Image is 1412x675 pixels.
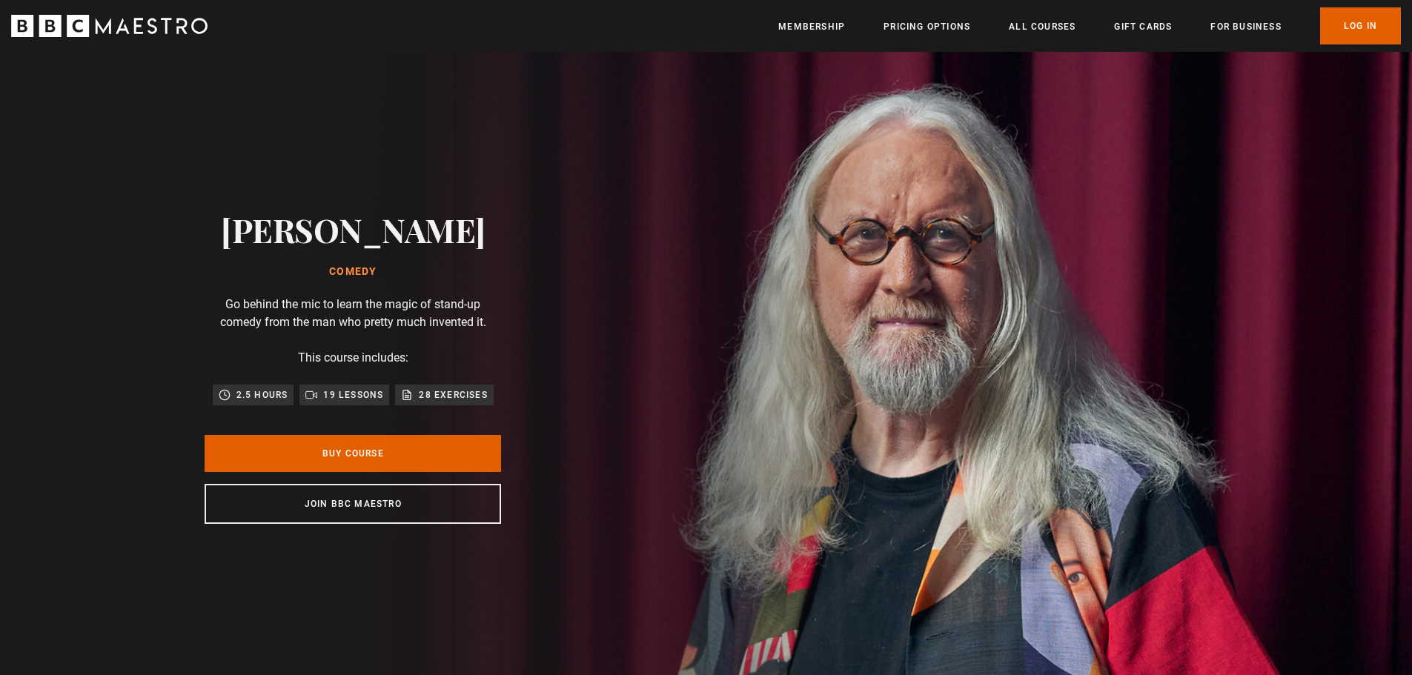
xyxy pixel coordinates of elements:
[1009,19,1075,34] a: All Courses
[778,7,1401,44] nav: Primary
[205,296,501,331] p: Go behind the mic to learn the magic of stand-up comedy from the man who pretty much invented it.
[1114,19,1172,34] a: Gift Cards
[205,484,501,524] a: Join BBC Maestro
[298,349,408,367] p: This course includes:
[419,388,487,402] p: 28 exercises
[221,210,485,248] h2: [PERSON_NAME]
[323,388,383,402] p: 19 lessons
[221,266,485,278] h1: Comedy
[11,15,208,37] svg: BBC Maestro
[778,19,845,34] a: Membership
[884,19,970,34] a: Pricing Options
[1320,7,1401,44] a: Log In
[205,435,501,472] a: Buy Course
[1210,19,1281,34] a: For business
[236,388,288,402] p: 2.5 hours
